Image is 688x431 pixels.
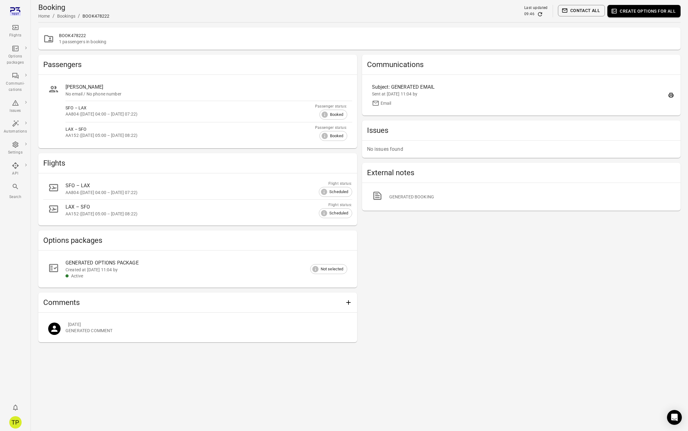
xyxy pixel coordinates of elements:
span: Booked [327,112,347,118]
div: AA152 ([DATE] 05:00 – [DATE] 08:22) [65,132,315,138]
button: Create options for all [607,5,681,17]
div: 2 Oct 2025 11:04 [68,321,81,327]
div: SFO – LAX [65,105,315,111]
div: Active [71,273,337,279]
h2: Issues [367,125,676,135]
div: 09:46 [524,11,534,17]
div: TP [9,416,22,429]
div: Search [4,194,27,200]
div: GENERATED BOOKING [389,194,671,200]
button: Notifications [9,401,22,414]
div: Settings [4,150,27,156]
button: Tómas Páll Máté [7,414,24,431]
a: Automations [1,118,29,137]
li: / [53,12,55,20]
span: Booked [327,133,347,139]
h2: Passengers [43,60,352,70]
div: API [4,171,27,177]
div: Open Intercom Messenger [667,410,682,425]
button: Search [1,181,29,202]
button: Refresh data [537,11,543,17]
span: Scheduled [326,210,352,216]
p: No issues found [367,146,676,153]
div: Options packages [4,53,27,66]
div: BOOK478222 [82,13,110,19]
button: Contact all [558,5,605,16]
span: Not selected [317,266,347,272]
div: LAX – SFO [65,126,315,132]
button: Add comment [342,296,355,309]
a: GENERATED OPTIONS PACKAGECreated at [DATE] 11:04 byActive [43,256,352,283]
div: AA804 ([DATE] 04:00 – [DATE] 07:22) [65,189,337,196]
a: Flights [1,22,29,40]
div: Subject: GENERATED EMAIL [372,83,589,91]
span: Scheduled [326,189,352,195]
div: Issues [4,108,27,114]
h1: Booking [38,2,110,12]
a: [PERSON_NAME]No email / No phone number [43,80,352,101]
a: Issues [1,97,29,116]
button: Export email to PDF [666,91,676,100]
div: LAX – SFO [65,203,337,211]
div: Last updated [524,5,548,11]
h2: BOOK478222 [59,32,676,39]
div: AA804 ([DATE] 04:00 – [DATE] 07:22) [65,111,315,117]
a: LAX – SFOAA152 ([DATE] 05:00 – [DATE] 08:22) [43,200,352,221]
div: Sent at [DATE] 11:04 by [372,91,661,97]
div: Automations [4,129,27,135]
div: Passenger status: [315,104,347,110]
a: Settings [1,139,29,158]
div: Passenger status: [315,125,347,131]
div: [PERSON_NAME] [65,83,347,91]
div: Email [381,100,391,106]
div: GENERATED COMMENT [65,327,347,334]
nav: Breadcrumbs [38,12,110,20]
div: No email / No phone number [65,91,347,97]
a: Home [38,14,50,19]
a: SFO – LAXAA804 ([DATE] 04:00 – [DATE] 07:22)Passenger status:Booked [43,101,352,122]
div: Created at [DATE] 11:04 by [65,267,337,273]
h2: Comments [43,298,342,307]
h2: Options packages [43,235,352,245]
h2: External notes [367,168,676,178]
a: LAX – SFOAA152 ([DATE] 05:00 – [DATE] 08:22)Passenger status:Booked [43,122,352,143]
div: GENERATED OPTIONS PACKAGE [65,259,337,267]
div: Flight status: [319,181,352,187]
h2: Communications [367,60,676,70]
a: Subject: GENERATED EMAILSent at [DATE] 11:04 byEmail [367,80,676,111]
div: SFO – LAX [65,182,337,189]
div: Flights [4,32,27,39]
div: Bookings [57,13,75,19]
div: 1 passengers in booking [59,39,676,45]
a: API [1,160,29,179]
div: AA152 ([DATE] 05:00 – [DATE] 08:22) [65,211,337,217]
a: SFO – LAXAA804 ([DATE] 04:00 – [DATE] 07:22) [43,178,352,199]
span: Export email to PDF [666,92,676,98]
li: / [78,12,80,20]
a: Options packages [1,43,29,68]
a: Communi-cations [1,70,29,95]
h2: Flights [43,158,352,168]
div: Communi-cations [4,81,27,93]
div: Flight status: [319,202,352,208]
